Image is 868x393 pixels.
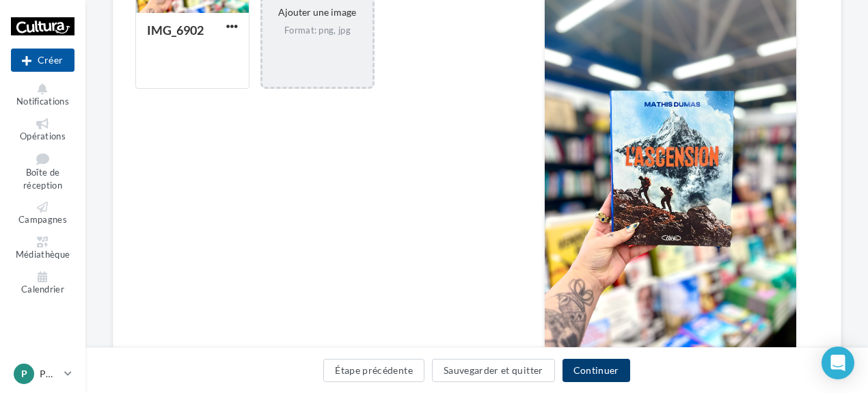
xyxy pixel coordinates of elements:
[21,367,27,381] span: P
[11,234,74,263] a: Médiathèque
[562,359,630,382] button: Continuer
[11,361,74,387] a: P PUBLIER
[822,347,854,379] div: Open Intercom Messenger
[11,49,74,72] button: Créer
[11,49,74,72] div: Nouvelle campagne
[323,359,424,382] button: Étape précédente
[147,23,204,38] div: IMG_6902
[40,367,59,381] p: PUBLIER
[16,249,70,260] span: Médiathèque
[20,131,66,141] span: Opérations
[11,150,74,193] a: Boîte de réception
[21,284,64,295] span: Calendrier
[11,116,74,145] a: Opérations
[18,215,67,226] span: Campagnes
[11,269,74,298] a: Calendrier
[16,96,69,107] span: Notifications
[11,81,74,110] button: Notifications
[23,167,62,191] span: Boîte de réception
[432,359,555,382] button: Sauvegarder et quitter
[11,199,74,228] a: Campagnes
